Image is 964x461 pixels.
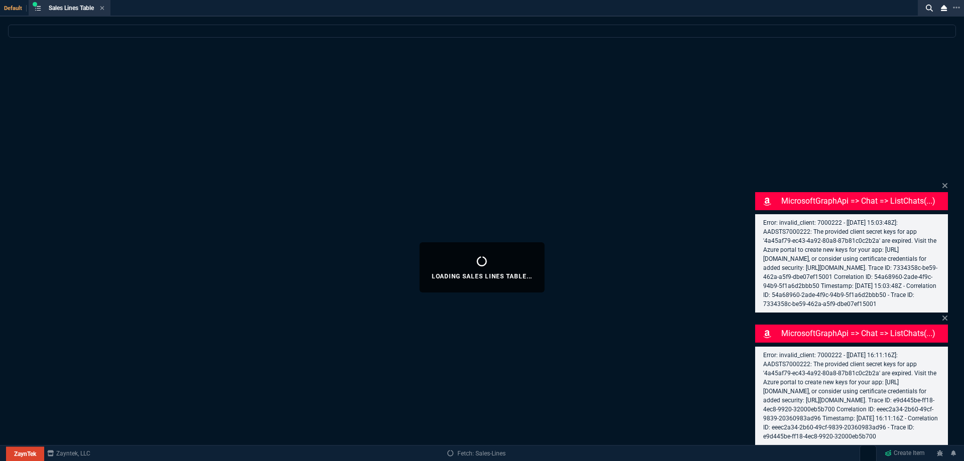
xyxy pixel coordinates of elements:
p: Loading Sales Lines Table... [432,272,533,280]
a: Create Item [881,446,929,461]
nx-icon: Close Workbench [937,2,951,14]
a: Fetch: Sales-Lines [447,449,506,458]
p: Error: invalid_client: 7000222 - [[DATE] 16:11:16Z]: AADSTS7000222: The provided client secret ke... [763,351,940,441]
span: Sales Lines Table [49,5,94,12]
p: Error: invalid_client: 7000222 - [[DATE] 15:03:48Z]: AADSTS7000222: The provided client secret ke... [763,218,940,309]
p: MicrosoftGraphApi => chat => listChats(...) [781,328,946,340]
a: msbcCompanyName [44,449,93,458]
nx-icon: Search [922,2,937,14]
span: Default [4,5,27,12]
p: MicrosoftGraphApi => chat => listChats(...) [781,195,946,207]
nx-icon: Close Tab [100,5,104,13]
nx-icon: Open New Tab [953,3,960,13]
